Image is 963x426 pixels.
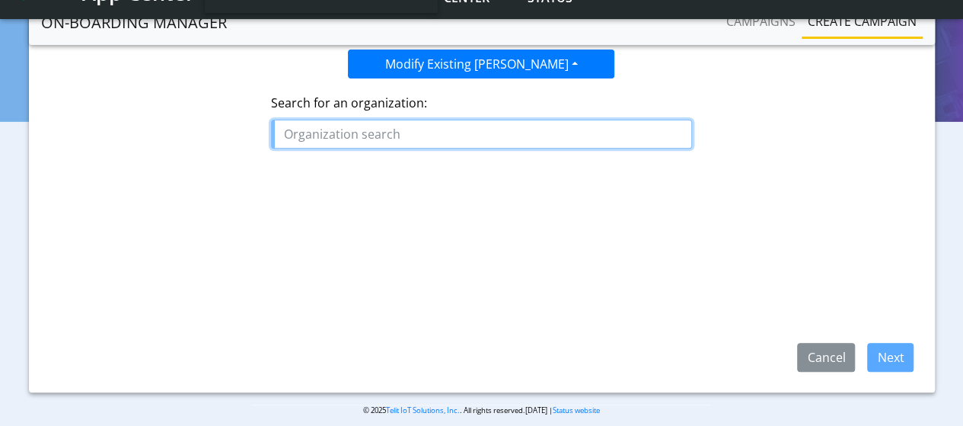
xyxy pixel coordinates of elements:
a: Create campaign [802,6,923,37]
label: Search for an organization: [271,94,692,112]
button: Modify Existing [PERSON_NAME] [348,50,614,78]
a: On-Boarding Manager [41,8,227,38]
button: Next [867,343,914,372]
a: Telit IoT Solutions, Inc. [386,405,460,415]
a: Status website [553,405,600,415]
button: Cancel [797,343,855,372]
a: Campaigns [720,6,802,37]
p: © 2025 . All rights reserved.[DATE] | [252,405,711,416]
input: Organization search [271,120,692,149]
